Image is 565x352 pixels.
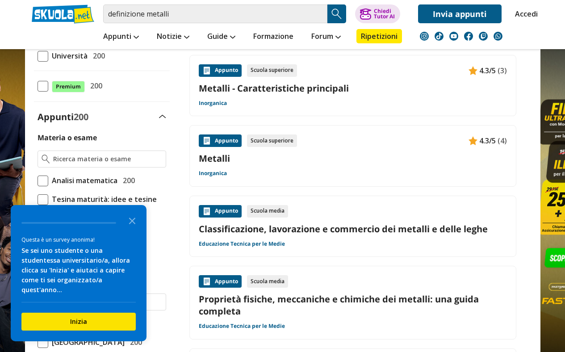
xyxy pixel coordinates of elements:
[479,65,496,76] span: 4.3/5
[199,170,227,177] a: Inorganica
[202,207,211,216] img: Appunti contenuto
[202,277,211,286] img: Appunti contenuto
[199,323,285,330] a: Educazione Tecnica per le Medie
[247,275,288,288] div: Scuola media
[247,205,288,218] div: Scuola media
[247,134,297,147] div: Scuola superiore
[330,7,343,21] img: Cerca appunti, riassunti o versioni
[159,115,166,118] img: Apri e chiudi sezione
[101,29,141,45] a: Appunti
[42,155,50,163] img: Ricerca materia o esame
[199,82,507,94] a: Metalli - Caratteristiche principali
[89,50,105,62] span: 200
[52,81,85,92] span: Premium
[199,64,242,77] div: Appunto
[356,29,402,43] a: Ripetizioni
[21,235,136,244] div: Questa è un survey anonima!
[38,111,88,123] label: Appunti
[199,100,227,107] a: Inorganica
[21,313,136,331] button: Inizia
[155,29,192,45] a: Notizie
[515,4,534,23] a: Accedi
[464,32,473,41] img: facebook
[498,135,507,147] span: (4)
[309,29,343,45] a: Forum
[355,4,400,23] button: ChiediTutor AI
[449,32,458,41] img: youtube
[435,32,444,41] img: tiktok
[202,136,211,145] img: Appunti contenuto
[479,32,488,41] img: twitch
[48,193,166,217] span: Tesina maturità: idee e tesine svolte
[418,4,502,23] a: Invia appunti
[48,336,125,348] span: [GEOGRAPHIC_DATA]
[498,65,507,76] span: (3)
[123,211,141,229] button: Close the survey
[247,64,297,77] div: Scuola superiore
[119,175,135,186] span: 200
[74,111,88,123] span: 200
[53,155,162,163] input: Ricerca materia o esame
[199,293,507,317] a: Proprietà fisiche, meccaniche e chimiche dei metalli: una guida completa
[199,205,242,218] div: Appunto
[21,246,136,295] div: Se sei uno studente o una studentessa universitario/a, allora clicca su 'Inizia' e aiutaci a capi...
[199,152,507,164] a: Metalli
[479,135,496,147] span: 4.3/5
[199,275,242,288] div: Appunto
[205,29,238,45] a: Guide
[469,66,477,75] img: Appunti contenuto
[202,66,211,75] img: Appunti contenuto
[327,4,346,23] button: Search Button
[103,4,327,23] input: Cerca appunti, riassunti o versioni
[11,205,146,341] div: Survey
[199,134,242,147] div: Appunto
[251,29,296,45] a: Formazione
[420,32,429,41] img: instagram
[494,32,502,41] img: WhatsApp
[469,136,477,145] img: Appunti contenuto
[48,175,117,186] span: Analisi matematica
[48,50,88,62] span: Università
[199,223,507,235] a: Classificazione, lavorazione e commercio dei metalli e delle leghe
[126,336,142,348] span: 200
[87,80,102,92] span: 200
[374,8,395,19] div: Chiedi Tutor AI
[38,133,97,142] label: Materia o esame
[199,240,285,247] a: Educazione Tecnica per le Medie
